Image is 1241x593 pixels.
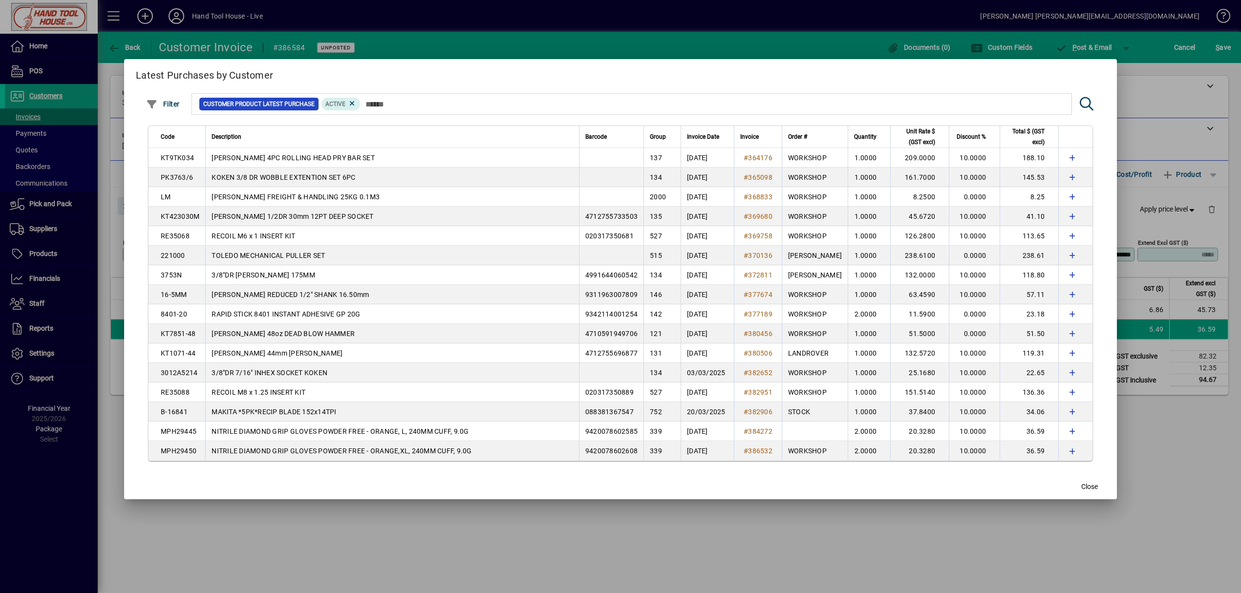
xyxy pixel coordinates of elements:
td: 0.0000 [949,187,1000,207]
div: Barcode [585,131,638,142]
span: 527 [650,232,662,240]
span: 121 [650,330,662,338]
span: [PERSON_NAME] 48oz DEAD BLOW HAMMER [212,330,355,338]
span: # [744,349,748,357]
span: Total $ (GST excl) [1006,126,1045,148]
span: Order # [788,131,807,142]
span: 9420078602608 [585,447,638,455]
span: # [744,271,748,279]
span: Barcode [585,131,607,142]
td: 132.0000 [890,265,949,285]
td: 57.11 [1000,285,1058,304]
td: [DATE] [681,207,734,226]
td: [DATE] [681,168,734,187]
td: 8.25 [1000,187,1058,207]
td: 10.0000 [949,148,1000,168]
div: Invoice Date [687,131,728,142]
td: 1.0000 [848,207,890,226]
span: Code [161,131,174,142]
span: 382906 [748,408,772,416]
span: RE35068 [161,232,190,240]
td: 136.36 [1000,382,1058,402]
td: 2.0000 [848,422,890,441]
td: 63.4590 [890,285,949,304]
span: RAPID STICK 8401 INSTANT ADHESIVE GP 20G [212,310,360,318]
span: # [744,212,748,220]
span: # [744,173,748,181]
td: [DATE] [681,187,734,207]
span: Close [1081,482,1098,492]
span: 9311963007809 [585,291,638,298]
td: 119.31 [1000,343,1058,363]
span: # [744,154,748,162]
span: Invoice Date [687,131,719,142]
span: 515 [650,252,662,259]
span: 4991644060542 [585,271,638,279]
span: 4712755733503 [585,212,638,220]
span: 752 [650,408,662,416]
span: 364176 [748,154,772,162]
span: 365098 [748,173,772,181]
td: 0.0000 [949,324,1000,343]
td: [DATE] [681,324,734,343]
button: Close [1074,478,1105,495]
td: [DATE] [681,382,734,402]
span: 134 [650,369,662,377]
span: [PERSON_NAME] FREIGHT & HANDLING 25KG 0.1M3 [212,193,380,201]
span: 382652 [748,369,772,377]
span: 527 [650,388,662,396]
td: [DATE] [681,148,734,168]
td: 145.53 [1000,168,1058,187]
td: WORKSHOP [782,304,848,324]
span: 386532 [748,447,772,455]
td: 1.0000 [848,285,890,304]
td: 10.0000 [949,226,1000,246]
span: 377189 [748,310,772,318]
div: Discount % [955,131,995,142]
td: 0.0000 [949,246,1000,265]
td: 1.0000 [848,402,890,422]
td: 20/03/2025 [681,402,734,422]
td: 8.2500 [890,187,949,207]
span: # [744,291,748,298]
td: [DATE] [681,285,734,304]
span: # [744,232,748,240]
div: Invoice [740,131,776,142]
span: 3753N [161,271,182,279]
td: 1.0000 [848,343,890,363]
div: Total $ (GST excl) [1006,126,1053,148]
td: 37.8400 [890,402,949,422]
td: 126.2800 [890,226,949,246]
td: 1.0000 [848,363,890,382]
div: Order # [788,131,842,142]
span: 4710591949706 [585,330,638,338]
span: 142 [650,310,662,318]
td: 34.06 [1000,402,1058,422]
td: 36.59 [1000,422,1058,441]
span: 020317350889 [585,388,634,396]
td: 22.65 [1000,363,1058,382]
td: 0.0000 [949,304,1000,324]
td: WORKSHOP [782,324,848,343]
span: # [744,193,748,201]
a: #377674 [740,289,776,300]
span: 16-5MM [161,291,187,298]
td: 118.80 [1000,265,1058,285]
span: RE35088 [161,388,190,396]
div: Group [650,131,675,142]
span: Discount % [957,131,986,142]
td: WORKSHOP [782,187,848,207]
span: 131 [650,349,662,357]
td: 36.59 [1000,441,1058,461]
td: WORKSHOP [782,148,848,168]
span: B-16841 [161,408,188,416]
span: 134 [650,173,662,181]
span: 382951 [748,388,772,396]
span: Description [212,131,241,142]
a: #368833 [740,191,776,202]
span: Group [650,131,666,142]
td: [DATE] [681,246,734,265]
span: 377674 [748,291,772,298]
span: # [744,408,748,416]
span: 369758 [748,232,772,240]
